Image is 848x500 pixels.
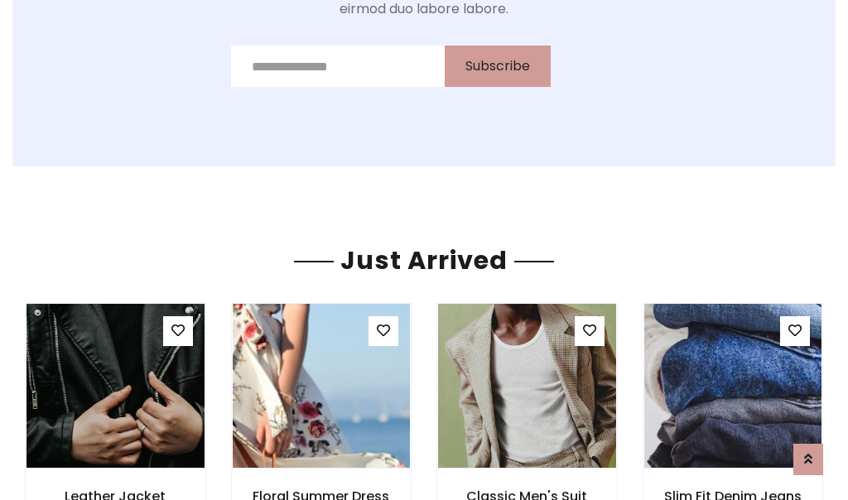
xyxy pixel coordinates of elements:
[334,243,514,278] span: Just Arrived
[445,46,551,87] button: Subscribe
